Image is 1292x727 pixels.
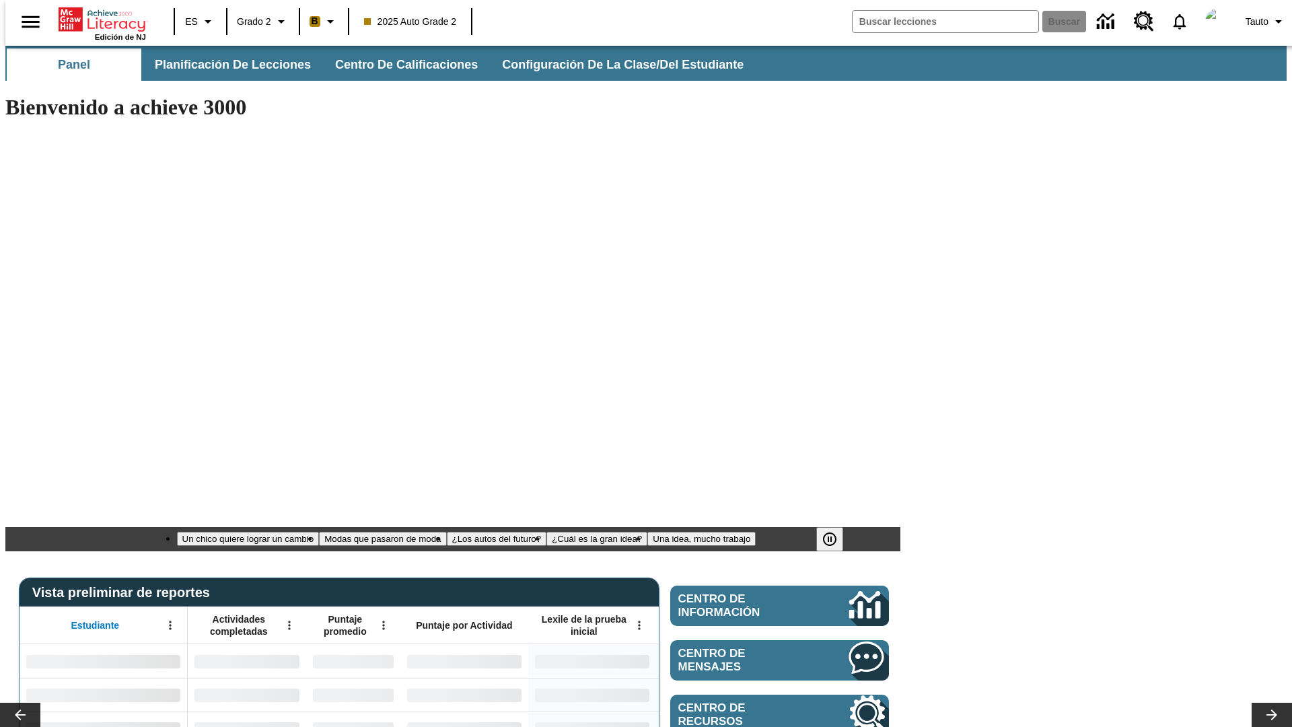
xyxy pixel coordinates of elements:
[312,13,318,30] span: B
[185,15,198,29] span: ES
[279,615,299,635] button: Abrir menú
[447,532,547,546] button: Diapositiva 3 ¿Los autos del futuro?
[155,57,311,73] span: Planificación de lecciones
[416,619,512,631] span: Puntaje por Actividad
[1252,703,1292,727] button: Carrusel de lecciones, seguir
[816,527,843,551] button: Pausar
[160,615,180,635] button: Abrir menú
[5,46,1287,81] div: Subbarra de navegación
[5,48,756,81] div: Subbarra de navegación
[58,57,90,73] span: Panel
[306,644,400,678] div: Sin datos,
[678,647,809,674] span: Centro de mensajes
[647,532,756,546] button: Diapositiva 5 Una idea, mucho trabajo
[194,613,283,637] span: Actividades completadas
[678,592,804,619] span: Centro de información
[11,2,50,42] button: Abrir el menú lateral
[179,9,222,34] button: Lenguaje: ES, Selecciona un idioma
[1246,15,1268,29] span: Tauto
[306,678,400,712] div: Sin datos,
[670,640,889,681] a: Centro de mensajes
[502,57,744,73] span: Configuración de la clase/del estudiante
[373,615,394,635] button: Abrir menú
[1197,4,1240,39] button: Escoja un nuevo avatar
[95,33,146,41] span: Edición de NJ
[1240,9,1292,34] button: Perfil/Configuración
[1162,4,1197,39] a: Notificaciones
[1089,3,1126,40] a: Centro de información
[629,615,649,635] button: Abrir menú
[188,678,306,712] div: Sin datos,
[319,532,446,546] button: Diapositiva 2 Modas que pasaron de moda
[816,527,857,551] div: Pausar
[1205,8,1232,35] img: avatar image
[335,57,478,73] span: Centro de calificaciones
[535,613,633,637] span: Lexile de la prueba inicial
[324,48,489,81] button: Centro de calificaciones
[491,48,754,81] button: Configuración de la clase/del estudiante
[231,9,295,34] button: Grado: Grado 2, Elige un grado
[59,6,146,33] a: Portada
[670,586,889,626] a: Centro de información
[5,95,900,120] h1: Bienvenido a achieve 3000
[364,15,457,29] span: 2025 Auto Grade 2
[313,613,378,637] span: Puntaje promedio
[1126,3,1162,40] a: Centro de recursos, Se abrirá en una pestaña nueva.
[7,48,141,81] button: Panel
[177,532,320,546] button: Diapositiva 1 Un chico quiere lograr un cambio
[237,15,271,29] span: Grado 2
[188,644,306,678] div: Sin datos,
[546,532,647,546] button: Diapositiva 4 ¿Cuál es la gran idea?
[32,585,217,600] span: Vista preliminar de reportes
[853,11,1038,32] input: Buscar campo
[59,5,146,41] div: Portada
[144,48,322,81] button: Planificación de lecciones
[304,9,344,34] button: Boost El color de la clase es anaranjado claro. Cambiar el color de la clase.
[71,619,120,631] span: Estudiante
